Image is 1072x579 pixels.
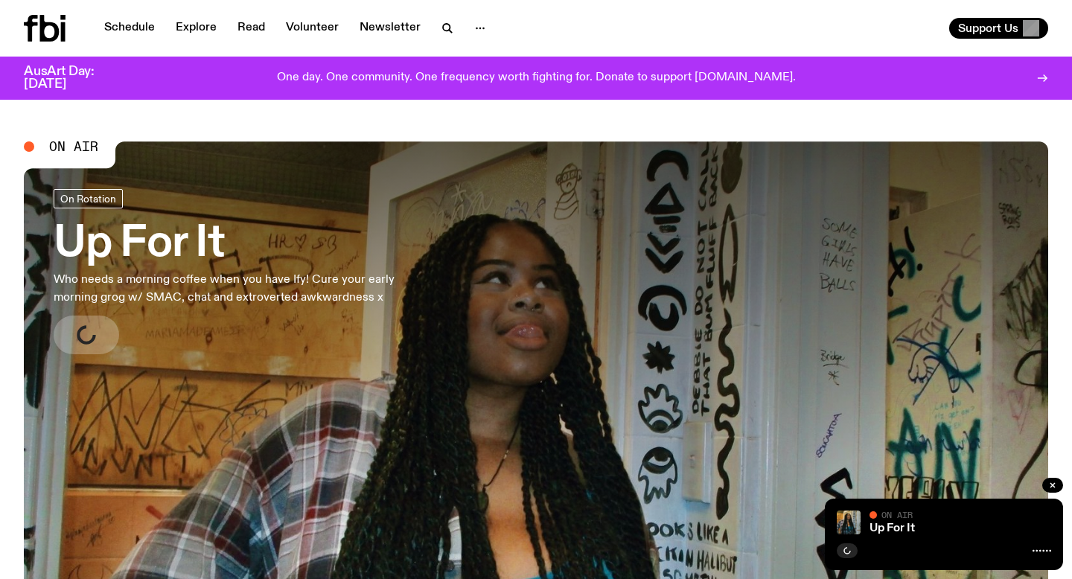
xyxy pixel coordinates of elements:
[54,189,123,208] a: On Rotation
[49,140,98,153] span: On Air
[881,510,913,519] span: On Air
[54,223,435,265] h3: Up For It
[277,18,348,39] a: Volunteer
[54,189,435,354] a: Up For ItWho needs a morning coffee when you have Ify! Cure your early morning grog w/ SMAC, chat...
[277,71,796,85] p: One day. One community. One frequency worth fighting for. Donate to support [DOMAIN_NAME].
[167,18,226,39] a: Explore
[949,18,1048,39] button: Support Us
[870,522,915,534] a: Up For It
[95,18,164,39] a: Schedule
[229,18,274,39] a: Read
[351,18,430,39] a: Newsletter
[60,193,116,204] span: On Rotation
[54,271,435,307] p: Who needs a morning coffee when you have Ify! Cure your early morning grog w/ SMAC, chat and extr...
[837,511,861,534] img: Ify - a Brown Skin girl with black braided twists, looking up to the side with her tongue stickin...
[958,22,1018,35] span: Support Us
[24,65,119,91] h3: AusArt Day: [DATE]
